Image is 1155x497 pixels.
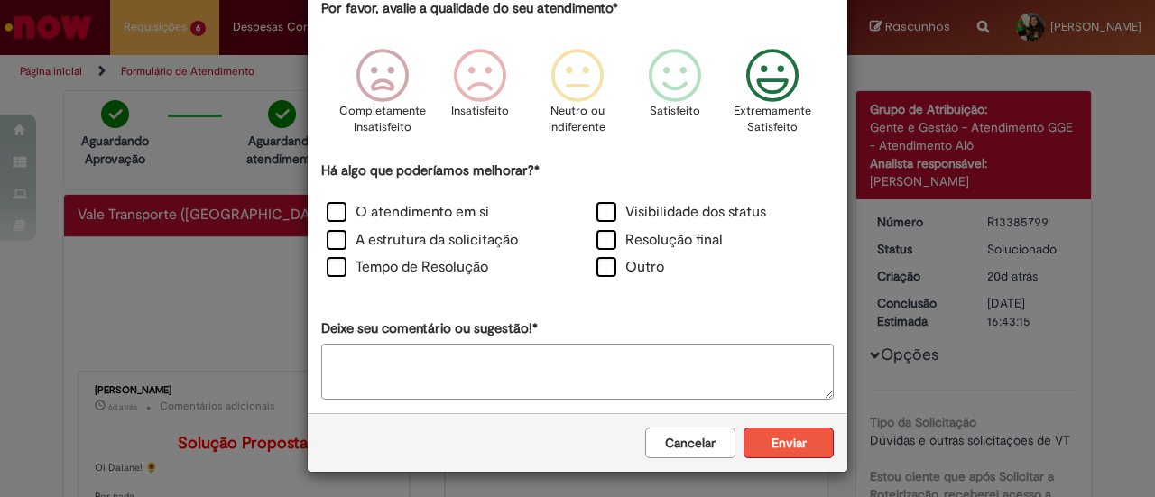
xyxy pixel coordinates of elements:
[726,35,818,159] div: Extremamente Satisfeito
[451,103,509,120] p: Insatisfeito
[650,103,700,120] p: Satisfeito
[744,428,834,458] button: Enviar
[545,103,610,136] p: Neutro ou indiferente
[321,319,538,338] label: Deixe seu comentário ou sugestão!*
[336,35,428,159] div: Completamente Insatisfeito
[327,257,488,278] label: Tempo de Resolução
[596,230,723,251] label: Resolução final
[734,103,811,136] p: Extremamente Satisfeito
[596,202,766,223] label: Visibilidade dos status
[321,161,834,283] div: Há algo que poderíamos melhorar?*
[531,35,624,159] div: Neutro ou indiferente
[434,35,526,159] div: Insatisfeito
[645,428,735,458] button: Cancelar
[629,35,721,159] div: Satisfeito
[339,103,426,136] p: Completamente Insatisfeito
[596,257,664,278] label: Outro
[327,202,489,223] label: O atendimento em si
[327,230,518,251] label: A estrutura da solicitação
